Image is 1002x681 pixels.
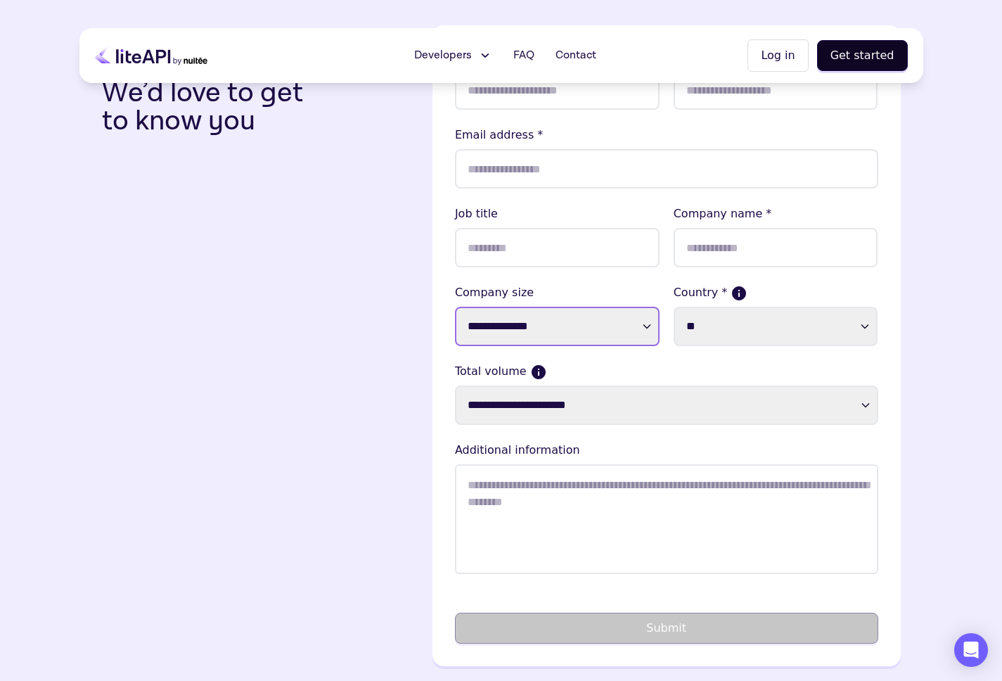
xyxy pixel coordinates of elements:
[555,47,596,64] span: Contact
[455,205,660,222] lable: Job title
[733,287,745,300] button: If more than one country, please select where the majority of your sales come from.
[513,47,534,64] span: FAQ
[414,47,472,64] span: Developers
[406,42,501,70] button: Developers
[547,42,605,70] a: Contact
[674,284,878,301] label: Country *
[747,39,808,72] button: Log in
[455,284,660,301] label: Company size
[674,205,878,222] lable: Company name *
[505,42,543,70] a: FAQ
[455,613,878,644] button: Submit
[817,40,908,71] button: Get started
[954,633,988,667] div: Open Intercom Messenger
[532,366,545,378] button: Current monthly volume your business makes in USD
[455,442,878,459] lable: Additional information
[102,25,421,68] h3: Hey 👋🏻
[455,127,878,144] lable: Email address *
[102,79,326,135] p: We’d love to get to know you
[455,363,878,380] label: Total volume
